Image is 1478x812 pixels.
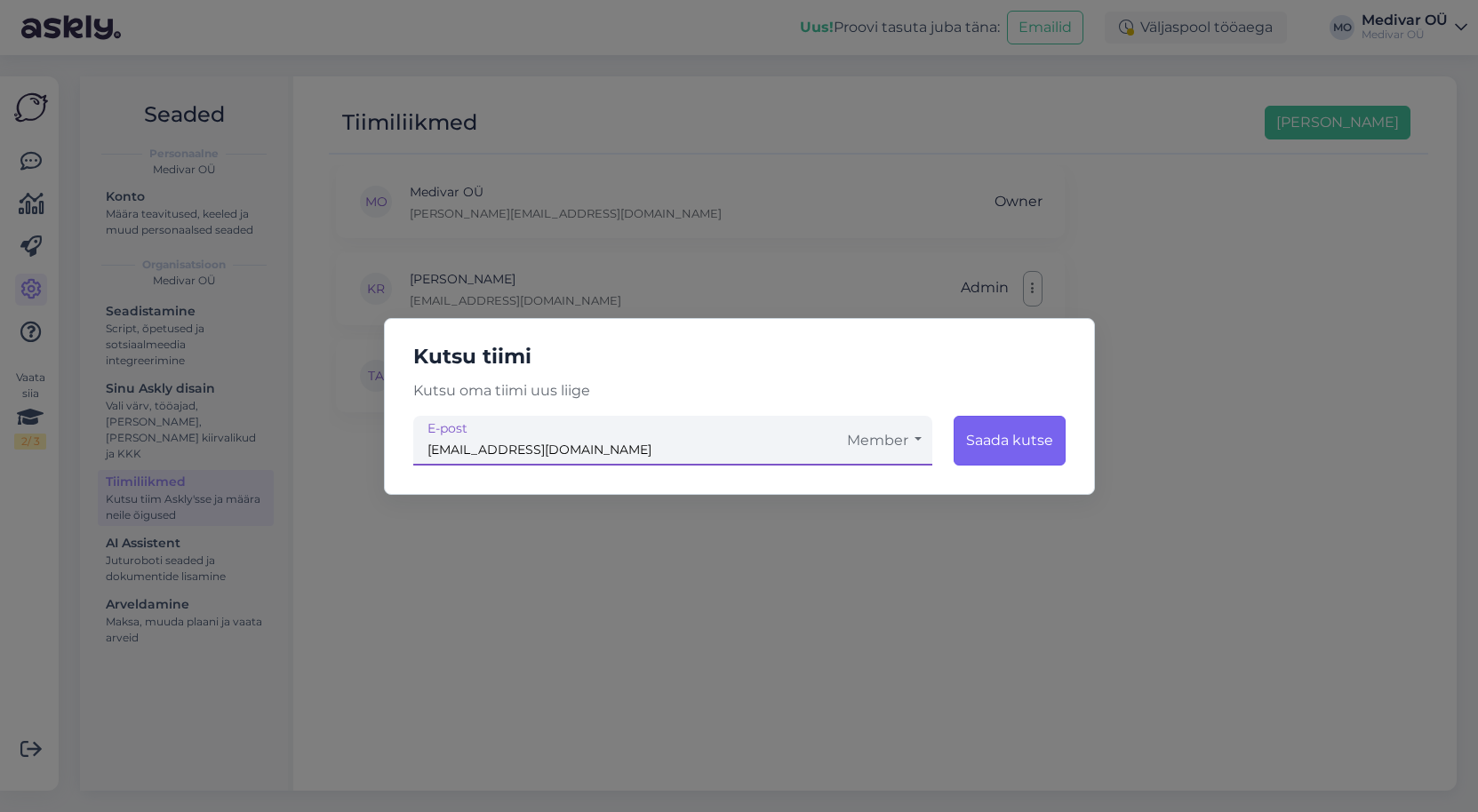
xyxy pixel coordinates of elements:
button: Saada kutse [954,416,1066,466]
small: E-post [427,419,467,438]
h5: Kutsu tiimi [399,340,1080,373]
input: work@email.com [413,416,836,466]
button: Member [836,416,932,466]
p: Kutsu oma tiimi uus liige [399,380,1080,402]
